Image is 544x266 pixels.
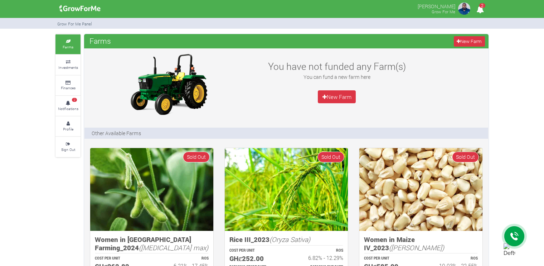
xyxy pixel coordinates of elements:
[225,148,348,231] img: growforme image
[229,255,280,263] h5: GHȼ252.00
[432,9,455,14] small: Grow For Me
[457,1,471,16] img: growforme image
[269,235,310,244] i: (Oryza Sativa)
[473,1,487,18] i: Notifications
[55,96,81,116] a: 2 Notifications
[318,90,356,103] a: New Farm
[317,152,344,162] span: Sold Out
[61,147,75,152] small: Sign Out
[92,129,141,137] p: Other Available Farms
[90,148,213,231] img: growforme image
[364,256,414,261] p: COST PER UNIT
[58,65,78,70] small: Investments
[229,236,343,244] h5: Rice III_2023
[473,7,487,14] a: 2
[139,243,208,252] i: ([MEDICAL_DATA] max)
[452,152,479,162] span: Sold Out
[95,236,209,252] h5: Women in [GEOGRAPHIC_DATA] Farming_2024
[229,248,280,253] p: COST PER UNIT
[58,106,78,111] small: Notifications
[158,256,209,261] p: ROS
[72,98,77,102] span: 2
[183,152,210,162] span: Sold Out
[55,76,81,95] a: Finances
[418,1,455,10] p: [PERSON_NAME]
[55,137,81,157] a: Sign Out
[359,148,482,231] img: growforme image
[259,73,414,81] p: You can fund a new farm here
[389,243,444,252] i: ([PERSON_NAME])
[124,52,213,117] img: growforme image
[479,3,485,8] span: 2
[55,55,81,75] a: Investments
[63,127,73,132] small: Profile
[293,248,343,253] p: ROS
[95,256,145,261] p: COST PER UNIT
[364,236,478,252] h5: Women in Maize IV_2023
[57,1,103,16] img: growforme image
[293,255,343,261] h6: 6.82% - 12.29%
[55,117,81,136] a: Profile
[61,85,76,90] small: Finances
[427,256,478,261] p: ROS
[57,21,92,27] small: Grow For Me Panel
[259,61,414,72] h3: You have not funded any Farm(s)
[454,36,485,47] a: New Farm
[63,44,73,49] small: Farms
[88,34,113,48] span: Farms
[55,34,81,54] a: Farms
